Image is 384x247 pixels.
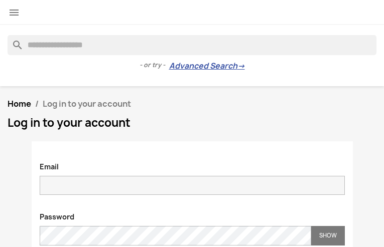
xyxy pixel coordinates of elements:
[8,35,376,55] input: Search
[32,207,82,222] label: Password
[8,117,376,129] h1: Log in to your account
[140,60,169,70] span: - or try -
[169,61,245,71] a: Advanced Search→
[237,61,245,71] span: →
[8,98,31,109] a: Home
[43,98,131,109] span: Log in to your account
[311,226,345,245] button: Show
[40,226,311,245] input: Password input
[8,35,20,47] i: search
[8,7,20,19] i: 
[32,157,66,172] label: Email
